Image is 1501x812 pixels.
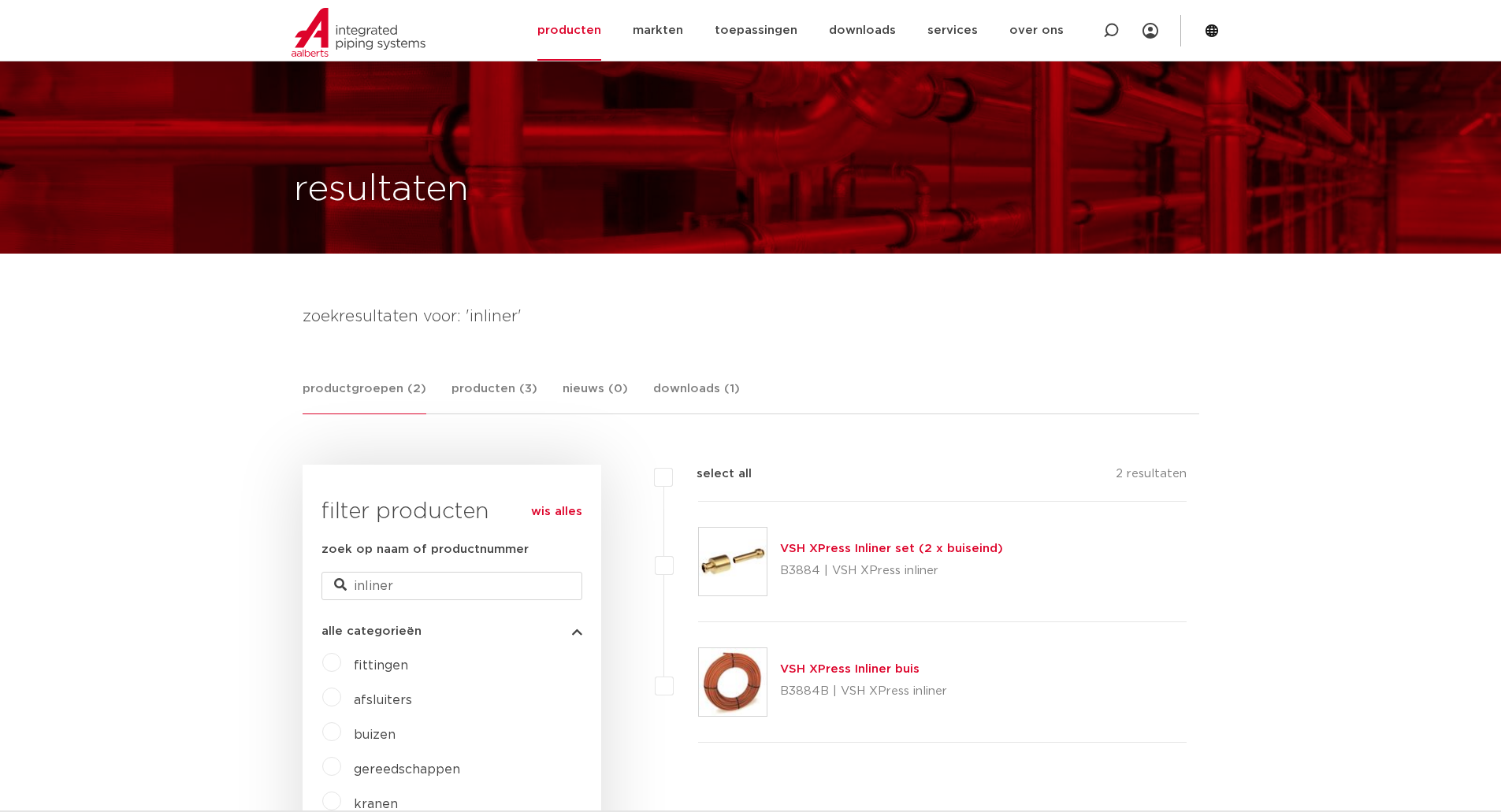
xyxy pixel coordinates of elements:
h4: zoekresultaten voor: 'inliner' [303,304,1199,329]
p: 2 resultaten [1116,465,1187,489]
a: producten (3) [451,380,537,413]
p: B3884 | VSH XPress inliner [780,558,1003,584]
p: B3884B | VSH XPress inliner [780,679,947,704]
a: kranen [354,798,398,810]
a: VSH XPress Inliner buis [780,663,920,675]
a: downloads (1) [653,380,740,413]
a: wis alles [531,502,582,521]
img: Thumbnail for VSH XPress Inliner buis [699,648,767,716]
a: buizen [354,729,396,741]
button: alle categorieën [321,625,582,637]
label: zoek op naam of productnummer [321,540,529,559]
h1: resultaten [294,165,469,215]
a: fittingen [354,659,408,672]
span: alle categorieën [321,625,422,637]
a: productgroepen (2) [303,380,426,414]
a: nieuws (0) [563,380,628,413]
a: gereedschappen [354,763,460,776]
label: select all [673,465,752,484]
input: zoeken [321,572,582,600]
a: afsluiters [354,694,412,706]
a: VSH XPress Inliner set (2 x buiseind) [780,543,1003,554]
img: Thumbnail for VSH XPress Inliner set (2 x buiseind) [699,528,767,595]
h3: filter producten [321,496,582,528]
